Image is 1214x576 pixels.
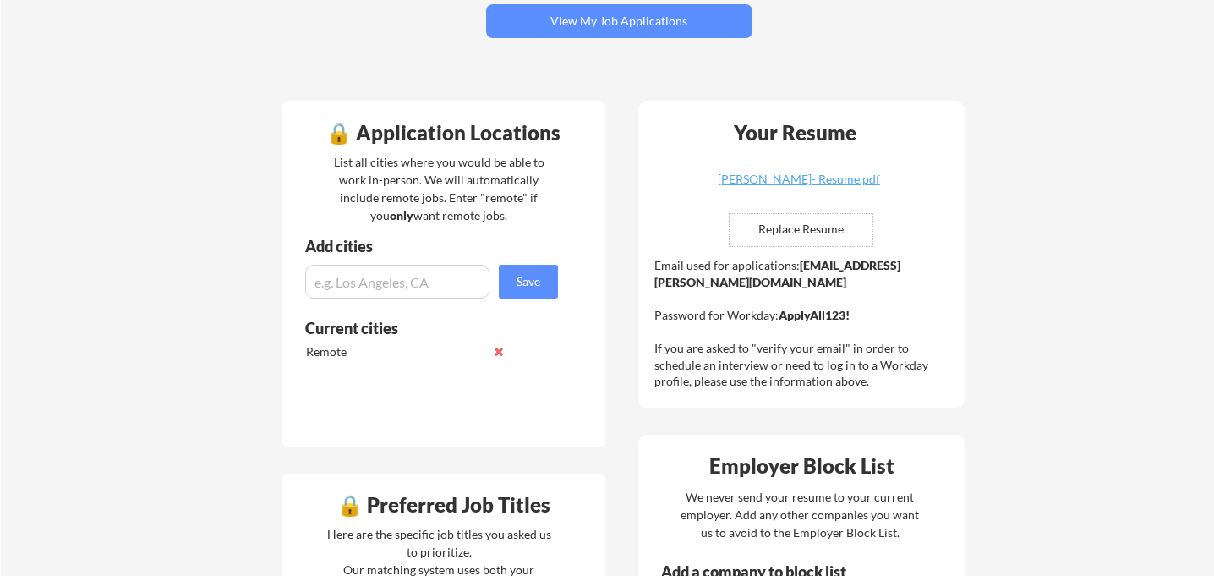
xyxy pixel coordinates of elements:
[698,173,900,185] div: [PERSON_NAME]- Resume.pdf
[712,123,879,143] div: Your Resume
[486,4,752,38] button: View My Job Applications
[323,153,555,224] div: List all cities where you would be able to work in-person. We will automatically include remote j...
[645,456,960,476] div: Employer Block List
[305,265,489,299] input: e.g. Los Angeles, CA
[287,495,601,515] div: 🔒 Preferred Job Titles
[654,257,953,390] div: Email used for applications: Password for Workday: If you are asked to "verify your email" in ord...
[680,488,921,541] div: We never send your resume to your current employer. Add any other companies you want us to avoid ...
[698,173,900,200] a: [PERSON_NAME]- Resume.pdf
[499,265,558,299] button: Save
[390,208,413,222] strong: only
[305,239,562,254] div: Add cities
[654,258,900,289] strong: [EMAIL_ADDRESS][PERSON_NAME][DOMAIN_NAME]
[305,321,539,336] div: Current cities
[287,123,601,143] div: 🔒 Application Locations
[306,343,484,360] div: Remote
[779,308,850,322] strong: ApplyAll123!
